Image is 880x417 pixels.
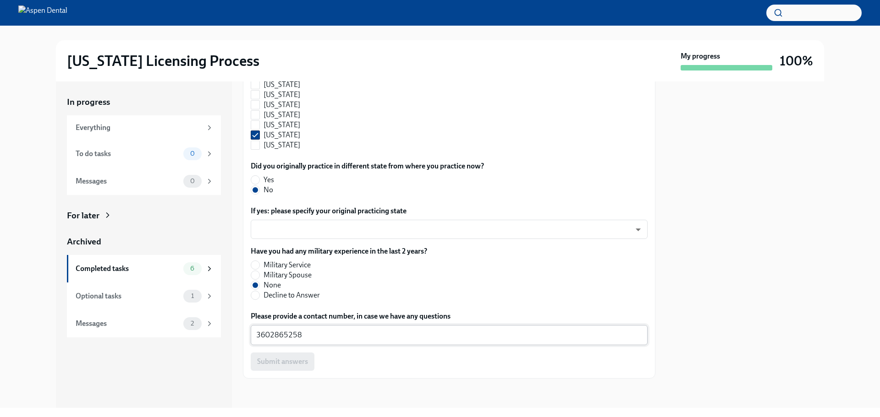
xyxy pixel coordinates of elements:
span: Decline to Answer [264,290,320,300]
a: To do tasks0 [67,140,221,168]
a: Optional tasks1 [67,282,221,310]
div: Messages [76,319,180,329]
img: Aspen Dental [18,5,67,20]
span: [US_STATE] [264,90,300,100]
label: Have you had any military experience in the last 2 years? [251,246,427,256]
label: If yes: please specify your original practicing state [251,206,648,216]
span: [US_STATE] [264,80,300,90]
span: 0 [185,178,200,184]
span: [US_STATE] [264,140,300,150]
a: Archived [67,236,221,248]
h3: 100% [780,53,813,69]
a: Completed tasks6 [67,255,221,282]
div: Optional tasks [76,291,180,301]
div: ​ [251,220,648,239]
a: Everything [67,115,221,140]
h2: [US_STATE] Licensing Process [67,52,259,70]
span: [US_STATE] [264,110,300,120]
a: Messages2 [67,310,221,337]
textarea: 3602865258 [256,330,642,341]
label: Did you originally practice in different state from where you practice now? [251,161,484,171]
span: [US_STATE] [264,100,300,110]
span: 0 [185,150,200,157]
a: Messages0 [67,168,221,195]
a: For later [67,210,221,222]
a: In progress [67,96,221,108]
span: Yes [264,175,274,185]
span: No [264,185,273,195]
span: 6 [185,265,200,272]
label: Please provide a contact number, in case we have any questions [251,311,648,321]
div: Messages [76,176,180,186]
span: Military Service [264,260,311,270]
div: Everything [76,123,202,133]
div: Completed tasks [76,264,180,274]
span: None [264,280,281,290]
span: Military Spouse [264,270,312,280]
span: [US_STATE] [264,120,300,130]
div: For later [67,210,99,222]
span: 2 [185,320,199,327]
span: 1 [186,292,199,299]
span: [US_STATE] [264,130,300,140]
div: To do tasks [76,149,180,159]
strong: My progress [681,51,720,61]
